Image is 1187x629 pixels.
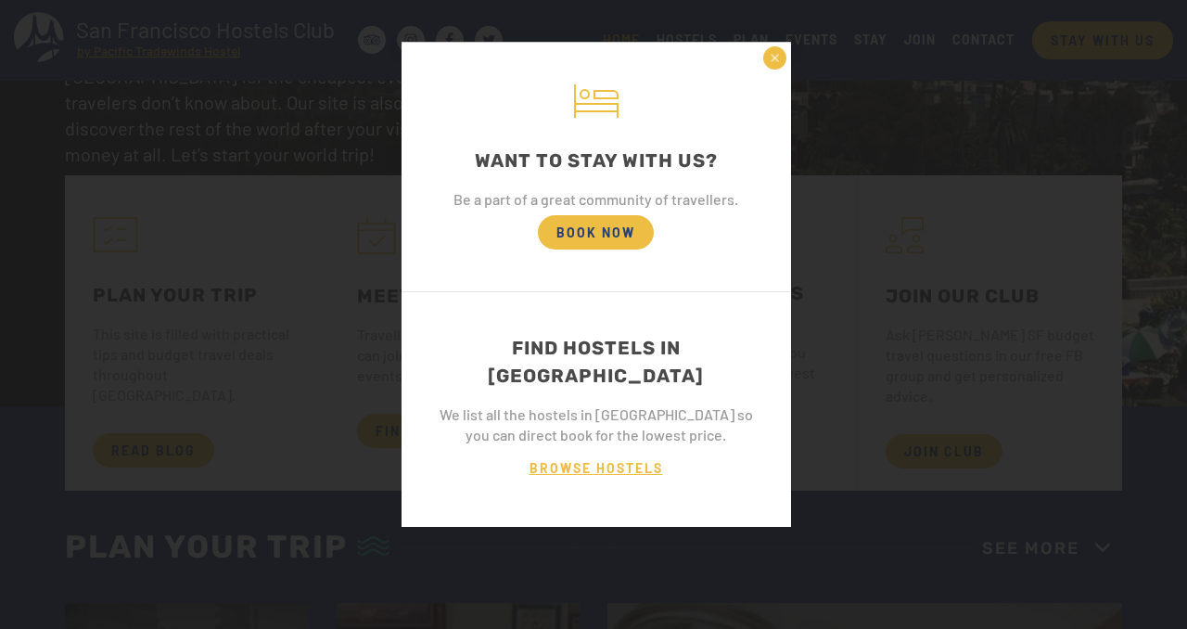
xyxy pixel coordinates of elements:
div: We list all the hostels in [GEOGRAPHIC_DATA] so you can direct book for the lowest price. [430,404,762,445]
div: WANT TO STAY WITH US? [430,147,762,174]
button: × [763,46,786,70]
span: BOOK NOW [538,215,654,250]
span: BROWSE HOSTELS [511,451,682,485]
a: FIND HOSTELS IN [GEOGRAPHIC_DATA] We list all the hostels in [GEOGRAPHIC_DATA] so you can direct ... [402,292,790,527]
div: Be a part of a great community of travellers. [430,189,762,210]
div: FIND HOSTELS IN [GEOGRAPHIC_DATA] [430,334,762,390]
a: WANT TO STAY WITH US? Be a part of a great community of travellers. BOOK NOW [402,43,790,291]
